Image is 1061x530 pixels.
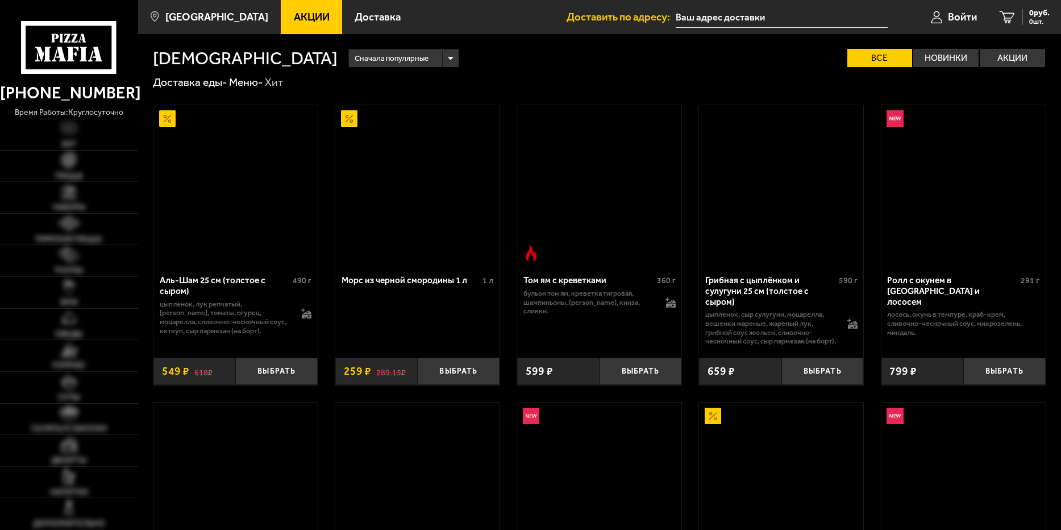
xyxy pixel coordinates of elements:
[657,276,676,285] span: 360 г
[980,49,1045,67] label: Акции
[1029,9,1050,17] span: 0 руб.
[567,12,676,23] span: Доставить по адресу:
[355,48,428,69] span: Сначала популярные
[160,275,290,296] div: Аль-Шам 25 см (толстое с сыром)
[600,358,682,385] button: Выбрать
[165,12,268,23] span: [GEOGRAPHIC_DATA]
[523,245,539,262] img: Острое блюдо
[159,110,176,127] img: Акционный
[781,358,864,385] button: Выбрать
[913,49,979,67] label: Новинки
[50,488,88,496] span: Напитки
[36,235,102,243] span: Римская пицца
[887,110,903,127] img: Новинка
[963,358,1046,385] button: Выбрать
[60,299,78,307] span: WOK
[355,12,401,23] span: Доставка
[839,276,858,285] span: 590 г
[708,366,735,376] span: 659 ₽
[889,366,917,376] span: 799 ₽
[705,310,836,345] p: цыпленок, сыр сулугуни, моцарелла, вешенки жареные, жареный лук, грибной соус Жюльен, сливочно-че...
[342,275,480,286] div: Морс из черной смородины 1 л
[344,366,371,376] span: 259 ₽
[294,12,330,23] span: Акции
[153,105,318,267] a: АкционныйАль-Шам 25 см (толстое с сыром)
[55,267,83,275] span: Роллы
[887,408,903,424] img: Новинка
[335,105,500,267] a: АкционныйМорс из черной смородины 1 л
[1021,276,1039,285] span: 291 г
[160,300,290,335] p: цыпленок, лук репчатый, [PERSON_NAME], томаты, огурец, моцарелла, сливочно-чесночный соус, кетчуп...
[699,105,863,267] a: Грибная с цыплёнком и сулугуни 25 см (толстое с сыром)
[517,105,681,267] a: Острое блюдоТом ям с креветками
[705,275,836,307] div: Грибная с цыплёнком и сулугуни 25 см (толстое с сыром)
[61,140,77,148] span: Хит
[55,330,82,338] span: Обеды
[265,75,283,89] div: Хит
[153,49,338,67] h1: [DEMOGRAPHIC_DATA]
[31,425,107,433] span: Салаты и закуски
[235,358,318,385] button: Выбрать
[676,7,888,28] input: Ваш адрес доставки
[887,310,1039,337] p: лосось, окунь в темпуре, краб-крем, сливочно-чесночный соус, микрозелень, миндаль.
[887,275,1018,307] div: Ролл с окунем в [GEOGRAPHIC_DATA] и лососем
[55,172,83,180] span: Пицца
[948,12,977,23] span: Войти
[523,289,654,316] p: бульон том ям, креветка тигровая, шампиньоны, [PERSON_NAME], кинза, сливки.
[523,408,539,424] img: Новинка
[194,366,213,376] s: 618 ₽
[33,520,105,528] span: Дополнительно
[51,457,86,465] span: Десерты
[482,276,493,285] span: 1 л
[58,394,80,401] span: Супы
[881,105,1046,267] a: НовинкаРолл с окунем в темпуре и лососем
[229,76,263,89] a: Меню-
[341,110,357,127] img: Акционный
[53,204,85,212] span: Наборы
[418,358,500,385] button: Выбрать
[1029,18,1050,25] span: 0 шт.
[153,76,227,89] a: Доставка еды-
[162,366,189,376] span: 549 ₽
[376,366,406,376] s: 289.15 ₽
[523,275,654,286] div: Том ям с креветками
[526,366,553,376] span: 599 ₽
[52,362,85,370] span: Горячее
[293,276,311,285] span: 490 г
[847,49,913,67] label: Все
[705,408,721,424] img: Акционный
